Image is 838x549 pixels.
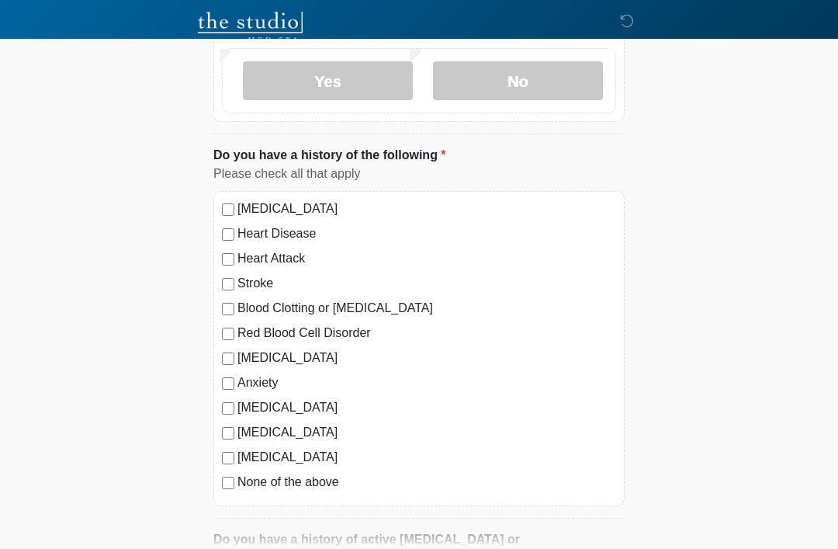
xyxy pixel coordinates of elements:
input: Anxiety [222,377,234,390]
label: Do you have a history of the following [213,146,446,165]
label: No [433,61,603,100]
label: Red Blood Cell Disorder [237,324,616,342]
label: [MEDICAL_DATA] [237,200,616,218]
input: Stroke [222,278,234,290]
input: [MEDICAL_DATA] [222,203,234,216]
input: Heart Disease [222,228,234,241]
label: Anxiety [237,374,616,392]
label: Stroke [237,274,616,293]
input: Blood Clotting or [MEDICAL_DATA] [222,303,234,315]
label: Blood Clotting or [MEDICAL_DATA] [237,299,616,318]
input: Red Blood Cell Disorder [222,328,234,340]
label: Yes [243,61,413,100]
label: [MEDICAL_DATA] [237,349,616,367]
input: [MEDICAL_DATA] [222,402,234,415]
label: Heart Disease [237,224,616,243]
label: [MEDICAL_DATA] [237,423,616,442]
label: None of the above [237,473,616,492]
label: [MEDICAL_DATA] [237,398,616,417]
input: Heart Attack [222,253,234,266]
input: None of the above [222,477,234,489]
input: [MEDICAL_DATA] [222,353,234,365]
input: [MEDICAL_DATA] [222,427,234,440]
img: The Studio Med Spa Logo [198,12,303,43]
label: Heart Attack [237,249,616,268]
label: [MEDICAL_DATA] [237,448,616,467]
div: Please check all that apply [213,165,625,183]
input: [MEDICAL_DATA] [222,452,234,464]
